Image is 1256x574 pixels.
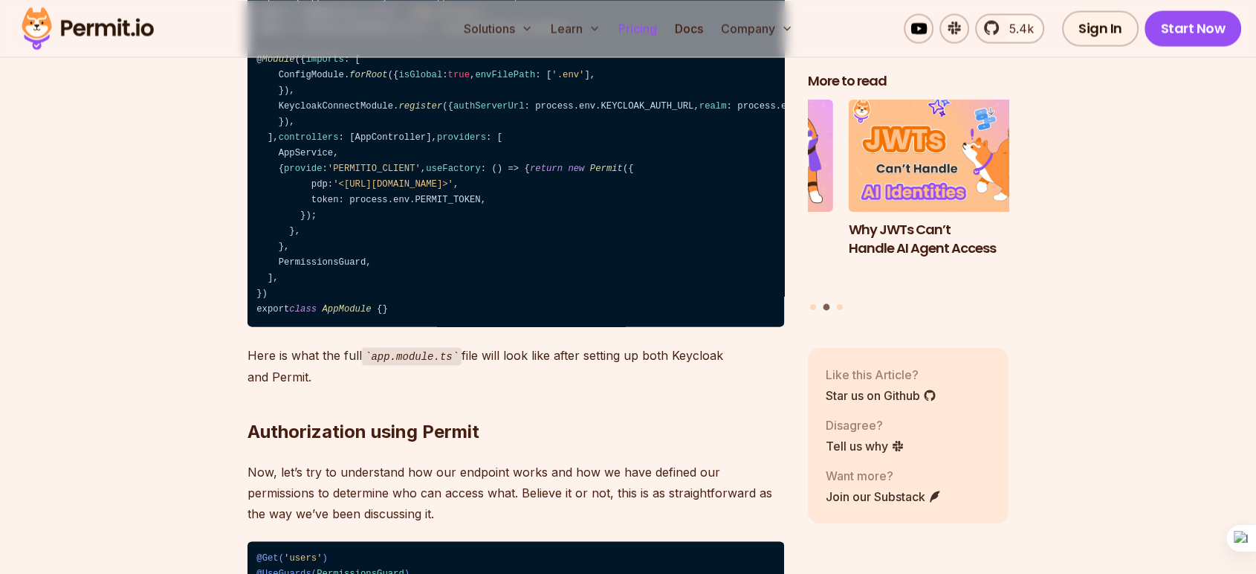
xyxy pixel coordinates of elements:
[826,386,936,404] a: Star us on Github
[262,54,295,65] span: Module
[322,304,371,315] span: AppModule
[826,416,904,433] p: Disagree?
[715,13,799,43] button: Company
[284,552,322,563] span: 'users'
[458,13,539,43] button: Solutions
[823,303,830,310] button: Go to slide 2
[256,552,328,563] span: @Get( )
[15,3,161,54] img: Permit logo
[448,70,470,80] span: true
[826,365,936,383] p: Like this Article?
[826,487,942,505] a: Join our Substack
[475,70,535,80] span: envFilePath
[247,360,784,443] h2: Authorization using Permit
[398,101,442,112] span: register
[551,70,584,80] span: '.env'
[669,13,709,43] a: Docs
[284,164,322,174] span: provide
[810,303,816,309] button: Go to slide 1
[1145,10,1242,46] a: Start Now
[1062,10,1139,46] a: Sign In
[398,70,442,80] span: isGlobal
[1000,19,1034,37] span: 5.4k
[453,101,525,112] span: authServerUrl
[849,99,1049,212] img: Why JWTs Can’t Handle AI Agent Access
[362,347,462,365] code: app.module.ts
[590,164,623,174] span: Permit
[545,13,606,43] button: Learn
[289,304,317,315] span: class
[279,132,339,143] span: controllers
[849,220,1049,257] h3: Why JWTs Can’t Handle AI Agent Access
[349,70,387,80] span: forRoot
[975,13,1044,43] a: 5.4k
[808,71,1009,90] h2: More to read
[849,99,1049,294] a: Why JWTs Can’t Handle AI Agent AccessWhy JWTs Can’t Handle AI Agent Access
[826,466,942,484] p: Want more?
[826,436,904,454] a: Tell us why
[426,164,481,174] span: useFactory
[849,99,1049,294] li: 2 of 3
[247,344,784,387] p: Here is what the full file will look like after setting up both Keycloak and Permit.
[328,164,421,174] span: 'PERMITIO_CLIENT'
[699,101,727,112] span: realm
[333,179,453,190] span: '<[URL][DOMAIN_NAME]>'
[612,13,663,43] a: Pricing
[837,303,843,309] button: Go to slide 3
[530,164,563,174] span: return
[305,54,343,65] span: imports
[437,132,486,143] span: providers
[568,164,584,174] span: new
[247,461,784,523] p: Now, let’s try to understand how our endpoint works and how we have defined our permissions to de...
[808,99,1009,312] div: Posts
